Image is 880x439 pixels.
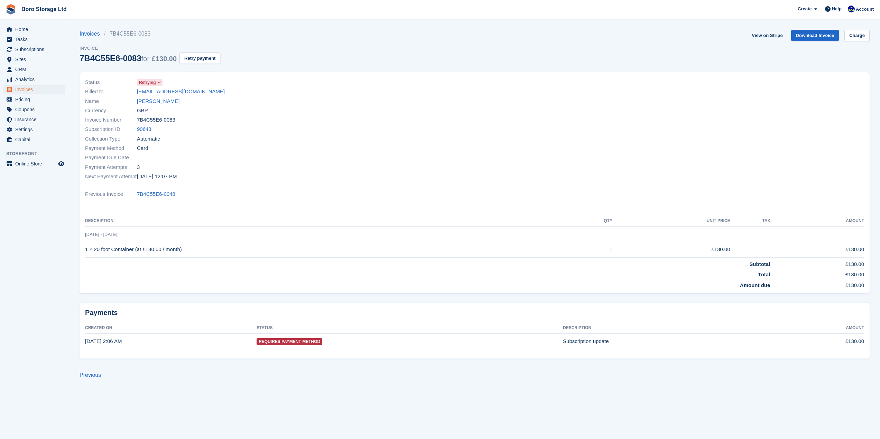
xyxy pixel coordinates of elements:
[80,45,220,52] span: Invoice
[257,338,322,345] span: Requires Payment Method
[85,78,137,86] span: Status
[85,107,137,115] span: Currency
[137,88,225,96] a: [EMAIL_ADDRESS][DOMAIN_NAME]
[152,55,177,63] span: £130.00
[85,232,117,237] span: [DATE] - [DATE]
[770,242,864,257] td: £130.00
[179,53,220,64] button: Retry payment
[15,135,57,144] span: Capital
[856,6,874,13] span: Account
[15,125,57,134] span: Settings
[3,125,65,134] a: menu
[6,4,16,15] img: stora-icon-8386f47178a22dfd0bd8f6a31ec36ba5ce8667c1dd55bd0f319d3a0aa187defe.svg
[15,159,57,169] span: Online Store
[85,125,137,133] span: Subscription ID
[85,308,864,317] h2: Payments
[137,116,175,124] span: 7B4C55E6-0083
[85,135,137,143] span: Collection Type
[137,135,160,143] span: Automatic
[832,6,842,12] span: Help
[3,65,65,74] a: menu
[770,216,864,227] th: Amount
[57,160,65,168] a: Preview store
[80,54,177,63] div: 7B4C55E6-0083
[798,6,812,12] span: Create
[3,159,65,169] a: menu
[740,282,770,288] strong: Amount due
[80,30,104,38] a: Invoices
[3,105,65,114] a: menu
[15,65,57,74] span: CRM
[85,242,569,257] td: 1 × 20 foot Container (at £130.00 / month)
[137,163,140,171] span: 3
[137,107,148,115] span: GBP
[85,323,257,334] th: Created On
[3,35,65,44] a: menu
[569,242,612,257] td: 1
[80,372,101,378] a: Previous
[3,85,65,94] a: menu
[80,30,220,38] nav: breadcrumbs
[15,35,57,44] span: Tasks
[15,45,57,54] span: Subscriptions
[15,105,57,114] span: Coupons
[6,150,69,157] span: Storefront
[137,97,179,105] a: [PERSON_NAME]
[85,144,137,152] span: Payment Method
[85,97,137,105] span: Name
[3,45,65,54] a: menu
[139,79,156,86] span: Retrying
[791,30,839,41] a: Download Invoice
[563,323,777,334] th: Description
[85,216,569,227] th: Description
[15,95,57,104] span: Pricing
[3,75,65,84] a: menu
[612,242,730,257] td: £130.00
[85,163,137,171] span: Payment Attempts
[137,125,151,133] a: 90643
[758,271,770,277] strong: Total
[777,323,864,334] th: Amount
[137,144,148,152] span: Card
[85,116,137,124] span: Invoice Number
[137,190,175,198] a: 7B4C55E6-0048
[85,154,137,162] span: Payment Due Date
[770,279,864,289] td: £130.00
[141,55,149,63] span: for
[569,216,612,227] th: QTY
[770,268,864,279] td: £130.00
[15,55,57,64] span: Sites
[15,115,57,124] span: Insurance
[85,173,137,181] span: Next Payment Attempt
[777,334,864,349] td: £130.00
[749,261,770,267] strong: Subtotal
[85,190,137,198] span: Previous Invoice
[85,338,122,344] time: 2025-08-14 01:06:59 UTC
[19,3,70,15] a: Boro Storage Ltd
[15,25,57,34] span: Home
[749,30,785,41] a: View on Stripe
[3,135,65,144] a: menu
[3,95,65,104] a: menu
[730,216,770,227] th: Tax
[770,257,864,268] td: £130.00
[3,115,65,124] a: menu
[137,78,163,86] a: Retrying
[844,30,870,41] a: Charge
[612,216,730,227] th: Unit Price
[563,334,777,349] td: Subscription update
[848,6,855,12] img: Tobie Hillier
[3,25,65,34] a: menu
[85,88,137,96] span: Billed to
[137,173,177,181] time: 2025-08-18 11:07:06 UTC
[257,323,563,334] th: Status
[15,85,57,94] span: Invoices
[3,55,65,64] a: menu
[15,75,57,84] span: Analytics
